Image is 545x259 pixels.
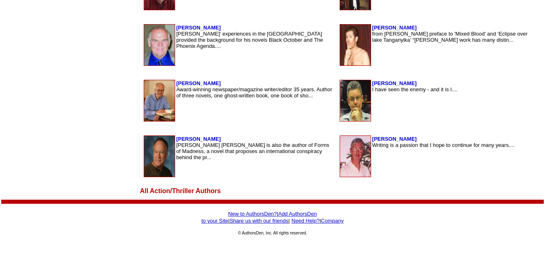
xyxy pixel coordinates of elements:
[176,136,221,142] a: [PERSON_NAME]
[372,31,528,43] font: from [PERSON_NAME] preface to 'Mixed Blood' and ‘Eclipse over lake Tanganyika’ “[PERSON_NAME] wor...
[140,187,221,194] font: All Action/Thriller Authors
[228,218,229,224] font: |
[340,25,371,65] img: 40657.jpg
[372,86,458,92] font: I have seen the enemy - and it is I....
[320,218,344,224] font: |
[372,142,515,148] font: Writing is a passion that I hope to continue for many years....
[144,136,175,177] img: 94610.jpg
[372,136,417,142] a: [PERSON_NAME]
[176,86,332,99] font: Award-winning newspaper/magazine writer/editor 35 years. Author of three novels, one ghost-writte...
[238,231,307,235] font: © AuthorsDen, Inc. All rights reserved.
[176,31,323,49] font: [PERSON_NAME]' experiences in the [GEOGRAPHIC_DATA] provided the background for his novels Black ...
[176,25,221,31] a: [PERSON_NAME]
[144,25,175,65] img: 90214.jpg
[321,218,344,224] a: Company
[229,217,288,224] a: Share us with our friends
[291,218,320,224] a: Need Help?
[340,80,371,121] img: 161.jpg
[228,211,278,217] font: |
[176,80,221,86] a: [PERSON_NAME]
[201,210,317,224] a: Add AuthorsDento your Site
[372,80,417,86] a: [PERSON_NAME]
[144,80,175,121] img: 189794.jpg
[228,211,277,217] a: New to AuthorsDen?
[372,25,417,31] a: [PERSON_NAME]
[140,187,221,195] a: All Action/Thriller Authors
[176,142,329,160] font: [PERSON_NAME] [PERSON_NAME] is also the author of Forms of Madness, a novel that proposes an inte...
[340,136,371,177] img: 1247.jpg
[288,218,289,224] font: |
